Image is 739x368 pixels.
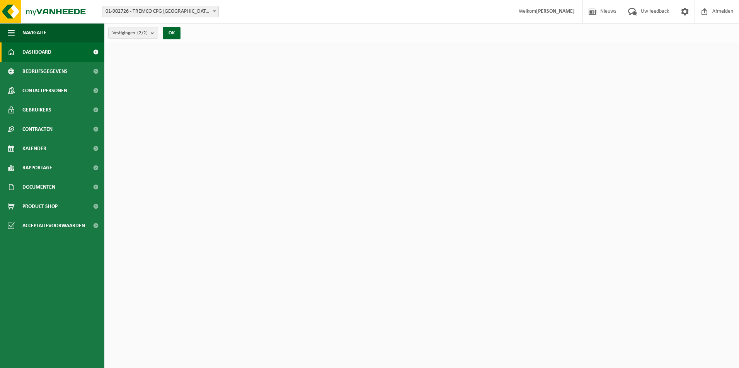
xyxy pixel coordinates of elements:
[22,197,58,216] span: Product Shop
[22,158,52,177] span: Rapportage
[22,42,51,62] span: Dashboard
[137,30,148,35] count: (2/2)
[22,62,68,81] span: Bedrijfsgegevens
[22,177,55,197] span: Documenten
[536,8,575,14] strong: [PERSON_NAME]
[22,81,67,100] span: Contactpersonen
[22,23,46,42] span: Navigatie
[112,27,148,39] span: Vestigingen
[22,100,51,120] span: Gebruikers
[22,139,46,158] span: Kalender
[102,6,218,17] span: 01-902726 - TREMCO CPG BELGIUM NV - TIELT
[22,216,85,235] span: Acceptatievoorwaarden
[108,27,158,39] button: Vestigingen(2/2)
[102,6,219,17] span: 01-902726 - TREMCO CPG BELGIUM NV - TIELT
[163,27,180,39] button: OK
[22,120,53,139] span: Contracten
